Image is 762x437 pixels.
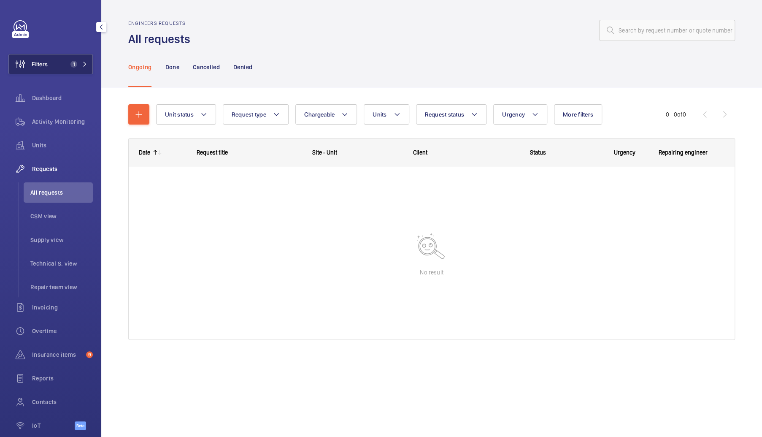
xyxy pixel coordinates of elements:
[312,149,337,156] span: Site - Unit
[677,111,683,118] span: of
[493,104,547,125] button: Urgency
[30,259,93,268] span: Technical S. view
[193,63,220,71] p: Cancelled
[156,104,216,125] button: Unit status
[32,350,83,359] span: Insurance items
[32,117,93,126] span: Activity Monitoring
[32,327,93,335] span: Overtime
[165,63,179,71] p: Done
[70,61,77,68] span: 1
[554,104,602,125] button: More filters
[165,111,194,118] span: Unit status
[30,212,93,220] span: CSM view
[75,421,86,430] span: Beta
[128,63,151,71] p: Ongoing
[425,111,465,118] span: Request status
[32,374,93,383] span: Reports
[530,149,546,156] span: Status
[614,149,635,156] span: Urgency
[223,104,289,125] button: Request type
[599,20,735,41] input: Search by request number or quote number
[32,141,93,149] span: Units
[32,165,93,173] span: Requests
[295,104,357,125] button: Chargeable
[659,149,708,156] span: Repairing engineer
[416,104,487,125] button: Request status
[32,303,93,312] span: Invoicing
[32,60,48,68] span: Filters
[304,111,335,118] span: Chargeable
[30,236,93,244] span: Supply view
[373,111,386,118] span: Units
[32,94,93,102] span: Dashboard
[86,351,93,358] span: 9
[233,63,252,71] p: Denied
[666,111,686,117] span: 0 - 0 0
[32,398,93,406] span: Contacts
[30,188,93,197] span: All requests
[232,111,266,118] span: Request type
[364,104,409,125] button: Units
[128,20,195,26] h2: Engineers requests
[413,149,427,156] span: Client
[128,31,195,47] h1: All requests
[502,111,525,118] span: Urgency
[32,421,75,430] span: IoT
[139,149,150,156] div: Date
[197,149,228,156] span: Request title
[30,283,93,291] span: Repair team view
[563,111,593,118] span: More filters
[8,54,93,74] button: Filters1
